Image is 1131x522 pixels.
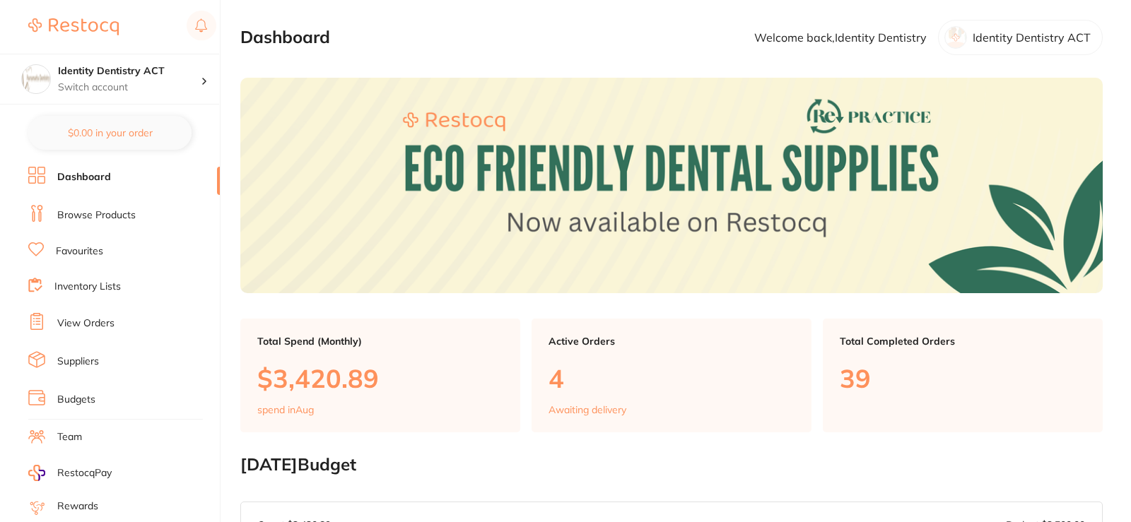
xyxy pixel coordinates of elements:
[840,364,1086,393] p: 39
[257,404,314,415] p: spend in Aug
[22,65,50,93] img: Identity Dentistry ACT
[240,78,1103,293] img: Dashboard
[754,31,927,44] p: Welcome back, Identity Dentistry
[840,336,1086,347] p: Total Completed Orders
[28,116,192,150] button: $0.00 in your order
[58,81,201,95] p: Switch account
[57,499,98,514] a: Rewards
[57,355,99,369] a: Suppliers
[257,336,503,347] p: Total Spend (Monthly)
[240,319,520,433] a: Total Spend (Monthly)$3,420.89spend inAug
[57,208,136,223] a: Browse Products
[823,319,1103,433] a: Total Completed Orders39
[28,465,112,481] a: RestocqPay
[257,364,503,393] p: $3,420.89
[57,316,115,331] a: View Orders
[973,31,1091,44] p: Identity Dentistry ACT
[532,319,811,433] a: Active Orders4Awaiting delivery
[549,336,795,347] p: Active Orders
[28,11,119,43] a: Restocq Logo
[240,455,1103,475] h2: [DATE] Budget
[549,404,626,415] p: Awaiting delivery
[57,430,82,444] a: Team
[57,393,95,407] a: Budgets
[549,364,795,393] p: 4
[57,170,111,184] a: Dashboard
[57,466,112,480] span: RestocqPay
[58,64,201,78] h4: Identity Dentistry ACT
[28,465,45,481] img: RestocqPay
[28,18,119,35] img: Restocq Logo
[240,28,330,47] h2: Dashboard
[56,244,103,259] a: Favourites
[54,280,121,294] a: Inventory Lists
